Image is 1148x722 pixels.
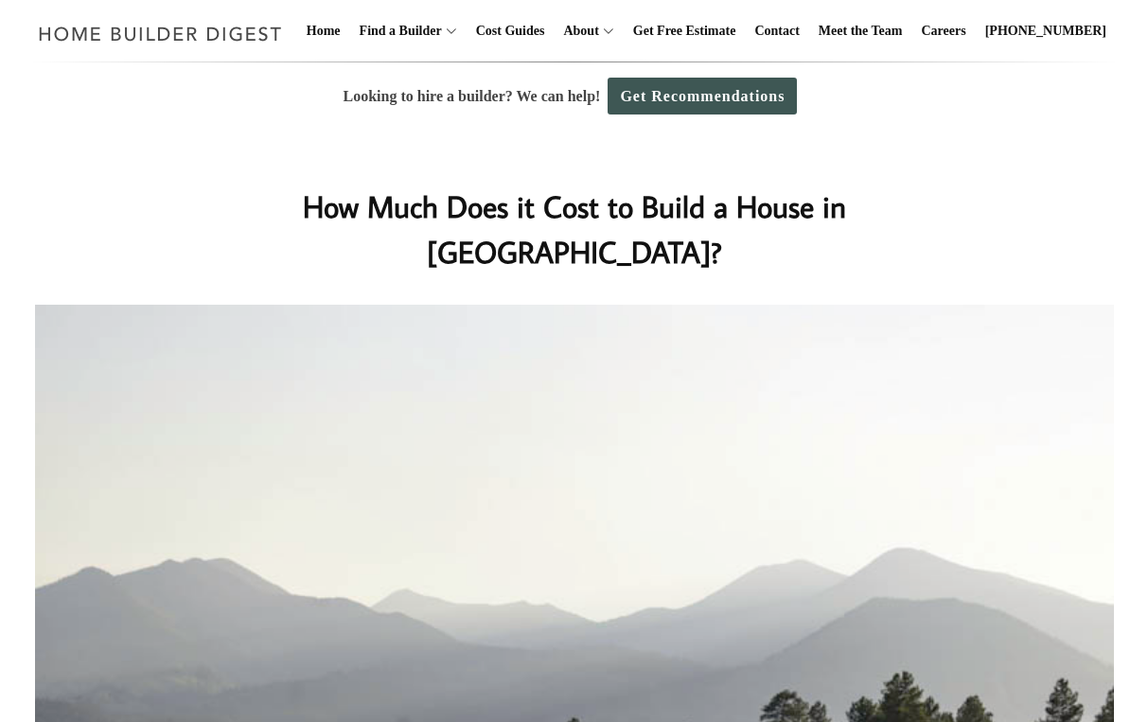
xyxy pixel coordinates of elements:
a: Get Recommendations [608,78,797,114]
img: Home Builder Digest [30,15,291,52]
a: About [556,1,598,62]
a: Careers [914,1,974,62]
a: Get Free Estimate [626,1,744,62]
a: Find a Builder [352,1,442,62]
a: Cost Guides [468,1,553,62]
h1: How Much Does it Cost to Build a House in [GEOGRAPHIC_DATA]? [197,184,952,274]
a: Contact [747,1,806,62]
a: Home [299,1,348,62]
a: [PHONE_NUMBER] [978,1,1114,62]
a: Meet the Team [811,1,910,62]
